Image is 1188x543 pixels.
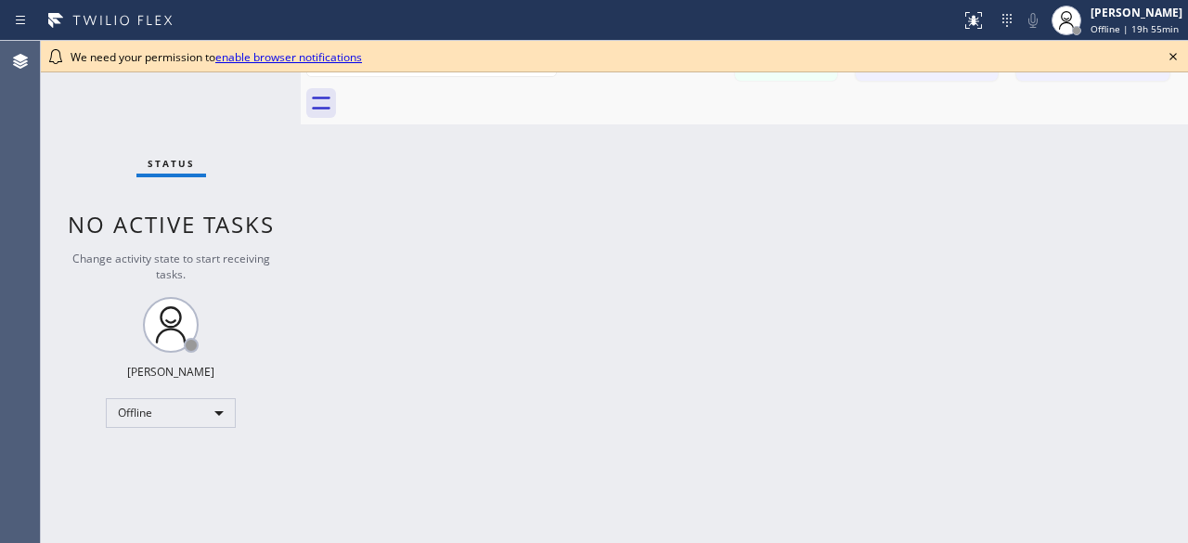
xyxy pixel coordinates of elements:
[127,364,214,380] div: [PERSON_NAME]
[1020,7,1046,33] button: Mute
[215,49,362,65] a: enable browser notifications
[1091,22,1179,35] span: Offline | 19h 55min
[148,157,195,170] span: Status
[1091,5,1182,20] div: [PERSON_NAME]
[72,251,270,282] span: Change activity state to start receiving tasks.
[68,209,275,239] span: No active tasks
[106,398,236,428] div: Offline
[71,49,362,65] span: We need your permission to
